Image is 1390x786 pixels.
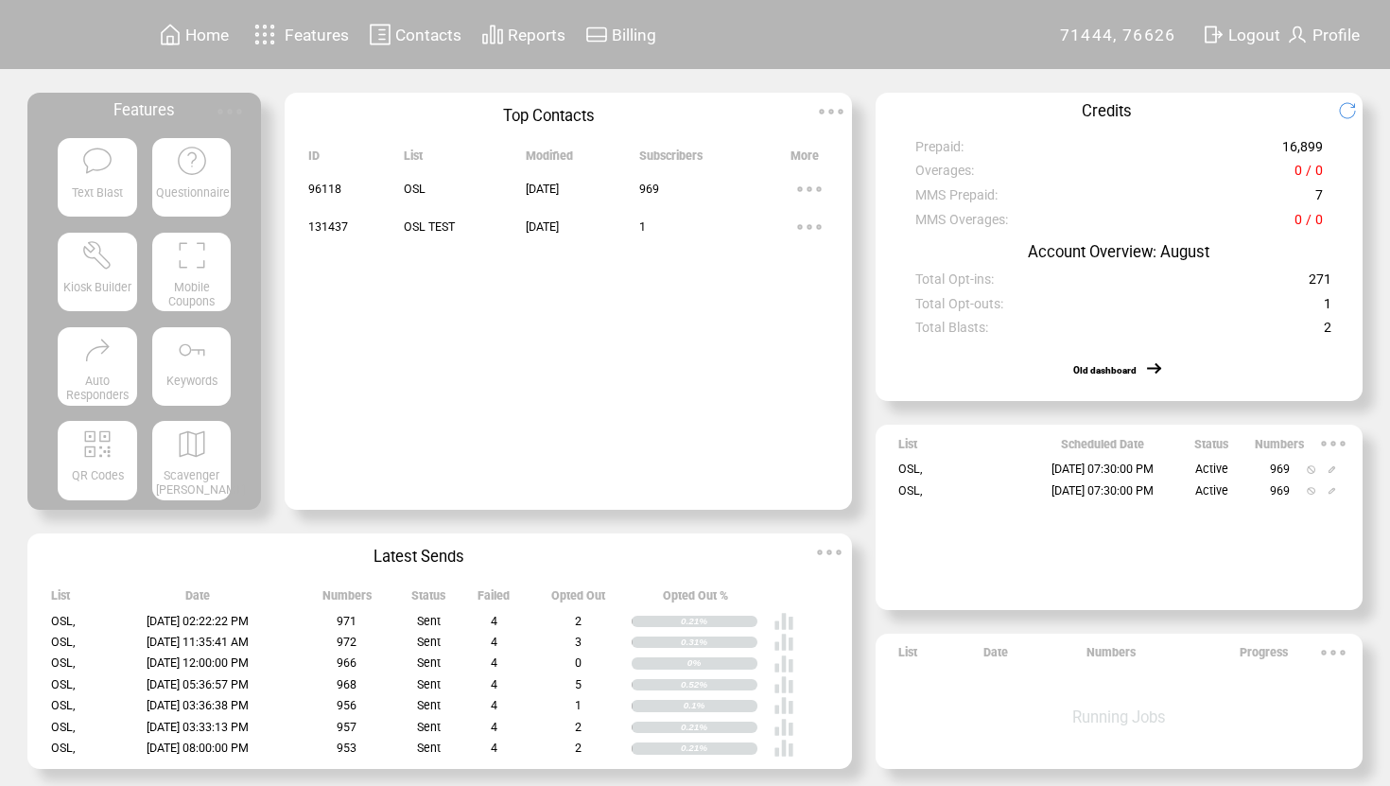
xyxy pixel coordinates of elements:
[58,421,136,499] a: QR Codes
[366,20,464,49] a: Contacts
[1328,487,1336,496] img: edit.svg
[147,655,249,670] span: [DATE] 12:00:00 PM
[156,185,230,200] span: Questionnaire
[1060,26,1176,44] span: 71444, 76626
[773,632,794,653] img: poll%20-%20white.svg
[478,588,510,610] span: Failed
[322,588,372,610] span: Numbers
[681,742,757,754] div: 0.21%
[147,698,249,712] span: [DATE] 03:36:38 PM
[404,219,455,234] span: OSL TEST
[1073,365,1137,376] a: Old dashboard
[983,645,1008,667] span: Date
[1324,296,1331,319] span: 1
[1324,320,1331,342] span: 2
[1270,462,1290,476] span: 969
[152,138,231,217] a: Questionnaire
[810,533,848,571] img: ellypsis.svg
[681,722,757,733] div: 0.21%
[308,182,341,196] span: 96118
[491,655,497,670] span: 4
[159,23,182,46] img: home.svg
[1051,483,1154,498] span: [DATE] 07:30:00 PM
[898,462,922,476] span: OSL,
[526,219,559,234] span: [DATE]
[478,20,568,49] a: Reports
[1314,634,1352,672] img: ellypsis.svg
[773,717,794,738] img: poll%20-%20white.svg
[1195,462,1228,476] span: Active
[612,26,656,44] span: Billing
[156,468,246,497] span: Scavenger [PERSON_NAME]
[526,148,573,170] span: Modified
[1255,437,1304,459] span: Numbers
[66,374,129,402] span: Auto Responders
[395,26,461,44] span: Contacts
[491,635,497,649] span: 4
[168,280,215,308] span: Mobile Coupons
[337,655,356,670] span: 966
[1061,437,1144,459] span: Scheduled Date
[337,614,356,628] span: 971
[411,588,445,610] span: Status
[1312,26,1360,44] span: Profile
[491,677,497,691] span: 4
[773,674,794,695] img: poll%20-%20white.svg
[915,296,1003,319] span: Total Opt-outs:
[1082,102,1132,120] span: Credits
[417,655,441,670] span: Sent
[51,588,70,610] span: List
[639,219,646,234] span: 1
[285,26,349,44] span: Features
[147,741,249,755] span: [DATE] 08:00:00 PM
[176,334,208,366] img: keywords.svg
[51,655,75,670] span: OSL,
[1283,20,1363,49] a: Profile
[81,145,113,177] img: text-blast.svg
[773,654,794,674] img: poll%20-%20white.svg
[337,741,356,755] span: 953
[1028,243,1209,261] span: Account Overview: August
[1270,483,1290,498] span: 969
[1202,23,1225,46] img: exit.svg
[417,614,441,628] span: Sent
[491,698,497,712] span: 4
[404,182,426,196] span: OSL
[1315,187,1323,210] span: 7
[58,327,136,406] a: Auto Responders
[156,20,232,49] a: Home
[639,148,703,170] span: Subscribers
[337,720,356,734] span: 957
[575,677,582,691] span: 5
[147,635,249,649] span: [DATE] 11:35:41 AM
[1072,708,1166,726] span: Running Jobs
[1194,437,1228,459] span: Status
[369,23,391,46] img: contacts.svg
[684,700,757,711] div: 0.1%
[249,19,282,50] img: features.svg
[147,614,249,628] span: [DATE] 02:22:22 PM
[791,170,828,208] img: ellypsis.svg
[152,327,231,406] a: Keywords
[773,611,794,632] img: poll%20-%20white.svg
[417,677,441,691] span: Sent
[582,20,659,49] a: Billing
[526,182,559,196] span: [DATE]
[63,280,131,294] span: Kiosk Builder
[503,107,595,125] span: Top Contacts
[687,657,757,669] div: 0%
[152,233,231,311] a: Mobile Coupons
[898,645,917,667] span: List
[898,483,922,498] span: OSL,
[308,219,348,234] span: 131437
[211,93,249,131] img: ellypsis.svg
[417,698,441,712] span: Sent
[773,738,794,759] img: poll%20-%20white.svg
[639,182,659,196] span: 969
[81,334,113,366] img: auto-responders.svg
[1338,101,1371,120] img: refresh.png
[72,185,123,200] span: Text Blast
[152,421,231,499] a: Scavenger [PERSON_NAME]
[481,23,504,46] img: chart.svg
[337,635,356,649] span: 972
